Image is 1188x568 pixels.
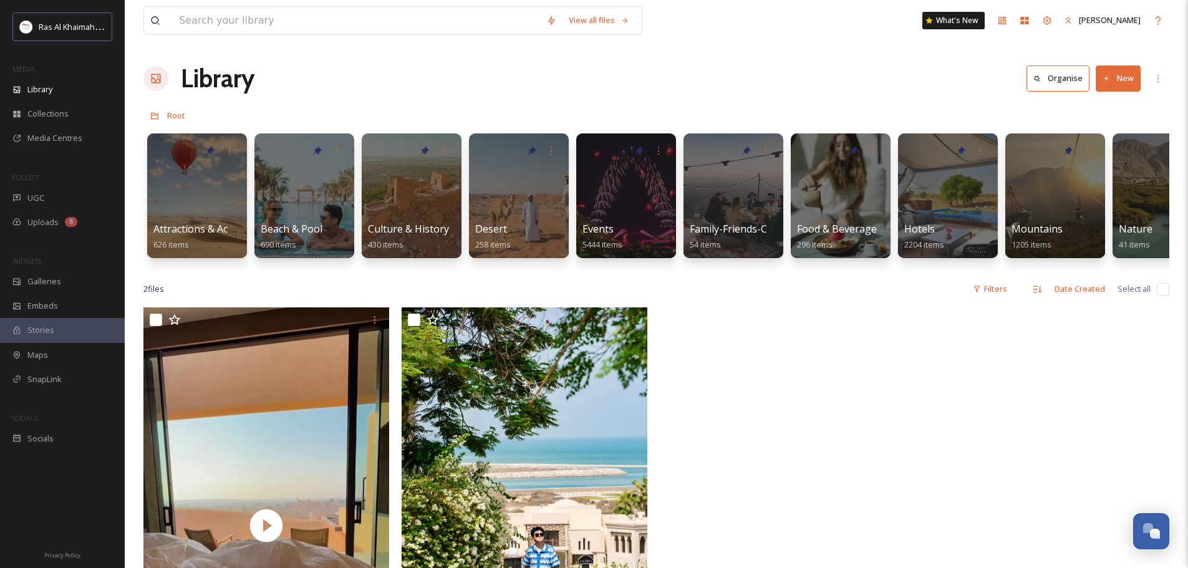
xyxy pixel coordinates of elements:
span: 1205 items [1012,239,1051,250]
span: UGC [27,192,44,204]
span: 5444 items [582,239,622,250]
a: Hotels2204 items [904,223,944,250]
a: Nature41 items [1119,223,1152,250]
span: Library [27,84,52,95]
span: Beach & Pool [261,222,322,236]
span: Root [167,110,185,121]
a: Attractions & Activities626 items [153,223,258,250]
a: Culture & History430 items [368,223,449,250]
a: Mountains1205 items [1012,223,1063,250]
span: Stories [27,324,54,336]
span: Culture & History [368,222,449,236]
span: 296 items [797,239,833,250]
span: 54 items [690,239,721,250]
span: Maps [27,349,48,361]
div: Date Created [1048,277,1111,301]
button: Open Chat [1133,513,1169,549]
span: Galleries [27,276,61,287]
input: Search your library [173,7,540,34]
a: Family-Friends-Couple-Solo54 items [690,223,818,250]
img: Logo_RAKTDA_RGB-01.png [20,21,32,33]
span: 626 items [153,239,189,250]
a: Root [167,108,185,123]
span: 430 items [368,239,403,250]
a: [PERSON_NAME] [1058,8,1147,32]
button: New [1096,65,1141,91]
span: Desert [475,222,507,236]
a: View all files [563,8,635,32]
span: Food & Beverage [797,222,877,236]
a: Library [181,60,254,97]
span: Hotels [904,222,935,236]
div: 8 [65,217,77,227]
span: Uploads [27,216,59,228]
span: Socials [27,433,54,445]
span: Events [582,222,614,236]
button: Organise [1026,65,1089,91]
span: Nature [1119,222,1152,236]
span: Collections [27,108,69,120]
span: 690 items [261,239,296,250]
span: [PERSON_NAME] [1079,14,1141,26]
span: 2 file s [143,283,164,295]
span: COLLECT [12,173,39,182]
span: Privacy Policy [44,551,80,559]
span: 41 items [1119,239,1150,250]
span: Attractions & Activities [153,222,258,236]
span: 258 items [475,239,511,250]
span: Ras Al Khaimah Tourism Development Authority [39,21,215,32]
a: Beach & Pool690 items [261,223,322,250]
a: What's New [922,12,985,29]
span: Select all [1118,283,1151,295]
span: Family-Friends-Couple-Solo [690,222,818,236]
span: SnapLink [27,373,62,385]
a: Privacy Policy [44,547,80,562]
span: MEDIA [12,64,34,74]
div: Filters [967,277,1013,301]
span: SOCIALS [12,413,37,423]
span: Media Centres [27,132,82,144]
a: Food & Beverage296 items [797,223,877,250]
span: Embeds [27,300,58,312]
span: 2204 items [904,239,944,250]
span: Mountains [1012,222,1063,236]
span: WIDGETS [12,256,41,266]
a: Events5444 items [582,223,622,250]
a: Desert258 items [475,223,511,250]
